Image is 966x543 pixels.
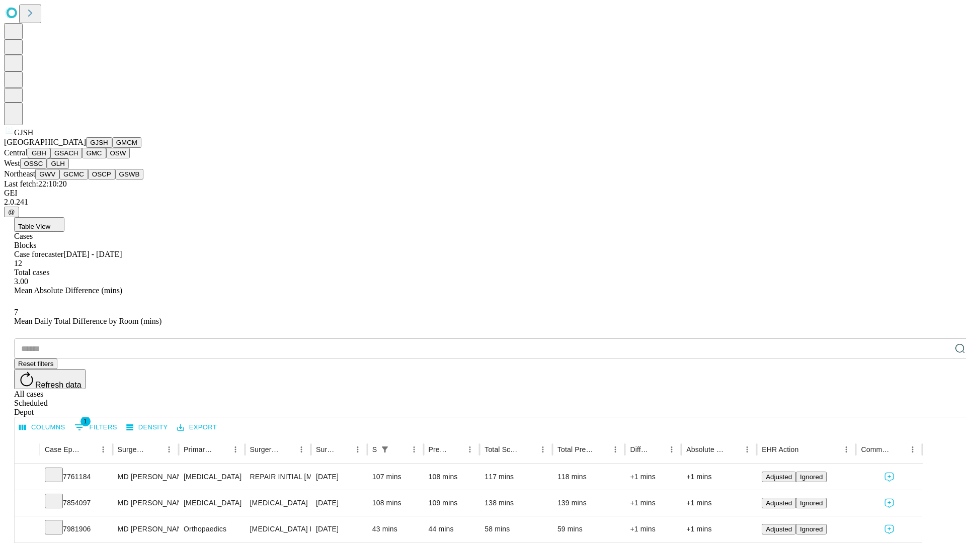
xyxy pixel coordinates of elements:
span: 1 [80,416,91,426]
div: [DATE] [316,516,362,542]
div: 108 mins [372,490,419,516]
button: Expand [20,521,35,538]
button: Menu [839,442,853,457]
div: [DATE] [316,490,362,516]
button: Reset filters [14,358,57,369]
span: Ignored [800,499,823,507]
button: Sort [651,442,665,457]
button: Menu [351,442,365,457]
span: Case forecaster [14,250,63,258]
button: Table View [14,217,64,232]
button: Sort [337,442,351,457]
div: MD [PERSON_NAME] [118,464,174,490]
button: GJSH [86,137,112,148]
button: Menu [407,442,421,457]
div: MD [PERSON_NAME] [118,490,174,516]
span: 3.00 [14,277,28,286]
button: GMCM [112,137,141,148]
button: Menu [294,442,308,457]
div: Total Scheduled Duration [485,445,521,454]
button: Sort [82,442,96,457]
button: GBH [28,148,50,158]
button: Ignored [796,472,827,482]
div: [MEDICAL_DATA] [184,464,239,490]
button: Sort [594,442,608,457]
button: @ [4,207,19,217]
button: Menu [906,442,920,457]
div: 1 active filter [378,442,392,457]
button: GSACH [50,148,82,158]
span: Mean Absolute Difference (mins) [14,286,122,295]
button: Menu [228,442,243,457]
button: Show filters [378,442,392,457]
div: +1 mins [630,490,676,516]
button: GWV [35,169,59,179]
span: Ignored [800,473,823,481]
button: Sort [726,442,740,457]
button: Menu [608,442,622,457]
span: Last fetch: 22:10:20 [4,179,67,188]
span: 7 [14,308,18,316]
div: 44 mins [429,516,475,542]
button: Ignored [796,524,827,534]
button: Sort [393,442,407,457]
button: Sort [214,442,228,457]
div: +1 mins [630,516,676,542]
button: Expand [20,469,35,486]
div: +1 mins [686,490,752,516]
button: Menu [536,442,550,457]
button: Sort [280,442,294,457]
button: Export [175,420,219,435]
div: Orthopaedics [184,516,239,542]
div: 59 mins [557,516,620,542]
span: Adjusted [766,525,792,533]
button: Expand [20,495,35,512]
span: Adjusted [766,499,792,507]
div: Total Predicted Duration [557,445,594,454]
div: 2.0.241 [4,198,962,207]
span: Adjusted [766,473,792,481]
div: GEI [4,189,962,198]
div: +1 mins [630,464,676,490]
div: +1 mins [686,464,752,490]
span: Reset filters [18,360,53,368]
div: Comments [861,445,890,454]
span: Table View [18,223,50,230]
div: 107 mins [372,464,419,490]
div: Difference [630,445,650,454]
div: +1 mins [686,516,752,542]
button: Menu [665,442,679,457]
button: Menu [96,442,110,457]
span: Northeast [4,169,35,178]
div: Case Epic Id [45,445,81,454]
div: 43 mins [372,516,419,542]
div: 109 mins [429,490,475,516]
span: Refresh data [35,381,82,389]
div: Primary Service [184,445,213,454]
button: Select columns [17,420,68,435]
div: 108 mins [429,464,475,490]
button: Menu [463,442,477,457]
button: Adjusted [762,498,796,508]
button: Sort [522,442,536,457]
div: 117 mins [485,464,547,490]
div: Absolute Difference [686,445,725,454]
button: GSWB [115,169,144,179]
button: Refresh data [14,369,86,389]
div: 58 mins [485,516,547,542]
div: 138 mins [485,490,547,516]
button: Menu [162,442,176,457]
button: Density [124,420,171,435]
div: Surgery Name [250,445,279,454]
span: Ignored [800,525,823,533]
button: Menu [740,442,754,457]
span: Mean Daily Total Difference by Room (mins) [14,317,162,325]
span: GJSH [14,128,33,137]
button: GMC [82,148,106,158]
button: OSSC [20,158,47,169]
button: Sort [449,442,463,457]
div: [MEDICAL_DATA] [184,490,239,516]
span: [DATE] - [DATE] [63,250,122,258]
button: Adjusted [762,472,796,482]
button: Ignored [796,498,827,508]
